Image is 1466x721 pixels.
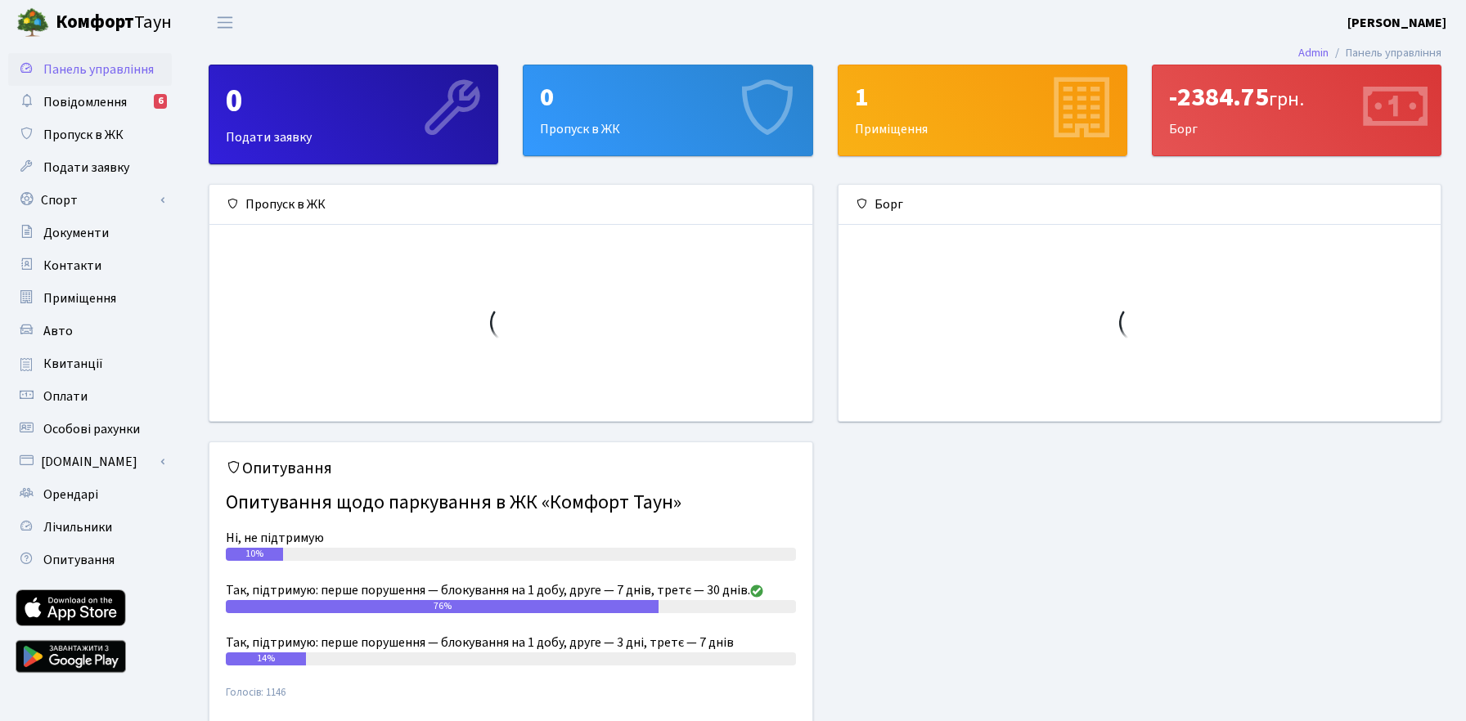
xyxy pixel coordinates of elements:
[43,355,103,373] span: Квитанції
[1169,82,1424,113] div: -2384.75
[226,600,659,613] div: 76%
[8,511,172,544] a: Лічильники
[1329,44,1441,62] li: Панель управління
[226,633,796,652] div: Так, підтримую: перше порушення — блокування на 1 добу, друге — 3 дні, третє — 7 днів
[838,65,1127,156] a: 1Приміщення
[43,420,140,438] span: Особові рахунки
[8,315,172,347] a: Авто
[540,82,795,113] div: 0
[56,9,172,37] span: Таун
[226,459,796,478] h5: Опитування
[209,185,812,225] div: Пропуск в ЖК
[1298,44,1329,61] a: Admin
[43,387,88,405] span: Оплати
[8,249,172,282] a: Контакти
[226,548,283,561] div: 10%
[226,685,796,714] small: Голосів: 1146
[43,159,129,177] span: Подати заявку
[226,528,796,548] div: Ні, не підтримую
[226,485,796,522] h4: Опитування щодо паркування в ЖК «Комфорт Таун»
[16,7,49,39] img: logo.png
[8,151,172,184] a: Подати заявку
[226,580,796,600] div: Так, підтримую: перше порушення — блокування на 1 добу, друге — 7 днів, третє — 30 днів.
[154,94,167,109] div: 6
[43,518,112,536] span: Лічильники
[1347,14,1446,32] b: [PERSON_NAME]
[226,652,306,665] div: 14%
[43,322,73,340] span: Авто
[43,289,116,307] span: Приміщення
[8,446,172,478] a: [DOMAIN_NAME]
[524,65,812,155] div: Пропуск в ЖК
[43,60,154,78] span: Панель управління
[1347,13,1446,33] a: [PERSON_NAME]
[8,86,172,119] a: Повідомлення6
[8,478,172,511] a: Орендарі
[8,184,172,217] a: Спорт
[56,9,134,35] b: Комфорт
[1269,85,1304,114] span: грн.
[8,544,172,576] a: Опитування
[8,282,172,315] a: Приміщення
[43,224,109,242] span: Документи
[205,9,245,36] button: Переключити навігацію
[8,380,172,413] a: Оплати
[43,551,115,569] span: Опитування
[226,82,481,121] div: 0
[8,217,172,249] a: Документи
[209,65,498,164] a: 0Подати заявку
[43,257,101,275] span: Контакти
[8,347,172,380] a: Квитанції
[209,65,497,163] div: Подати заявку
[1274,36,1466,70] nav: breadcrumb
[8,413,172,446] a: Особові рахунки
[8,119,172,151] a: Пропуск в ЖК
[8,53,172,86] a: Панель управління
[839,65,1126,155] div: Приміщення
[1153,65,1441,155] div: Борг
[43,93,127,111] span: Повідомлення
[839,185,1441,225] div: Борг
[855,82,1110,113] div: 1
[43,486,98,504] span: Орендарі
[43,126,124,144] span: Пропуск в ЖК
[523,65,812,156] a: 0Пропуск в ЖК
